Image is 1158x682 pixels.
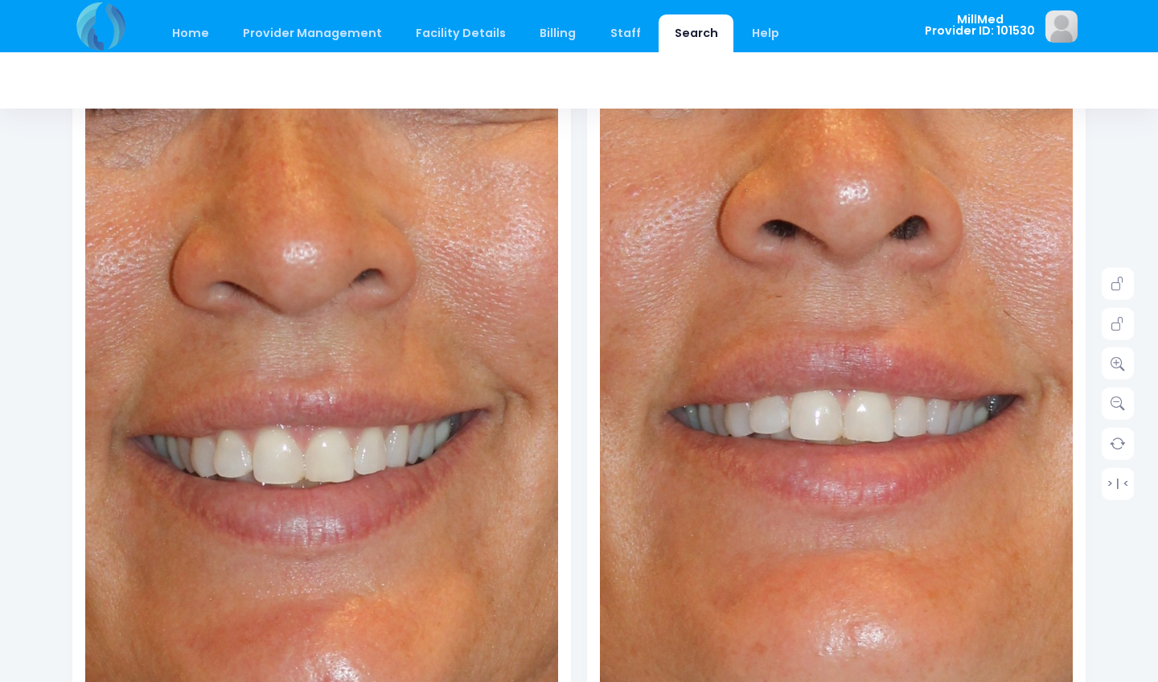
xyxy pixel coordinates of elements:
span: MillMed Provider ID: 101530 [925,14,1035,37]
a: Provider Management [227,14,397,52]
a: Home [156,14,224,52]
a: Help [737,14,795,52]
a: Billing [524,14,592,52]
a: Search [659,14,733,52]
a: Facility Details [400,14,522,52]
a: Staff [594,14,656,52]
img: image [1045,10,1078,43]
a: > | < [1102,467,1134,499]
